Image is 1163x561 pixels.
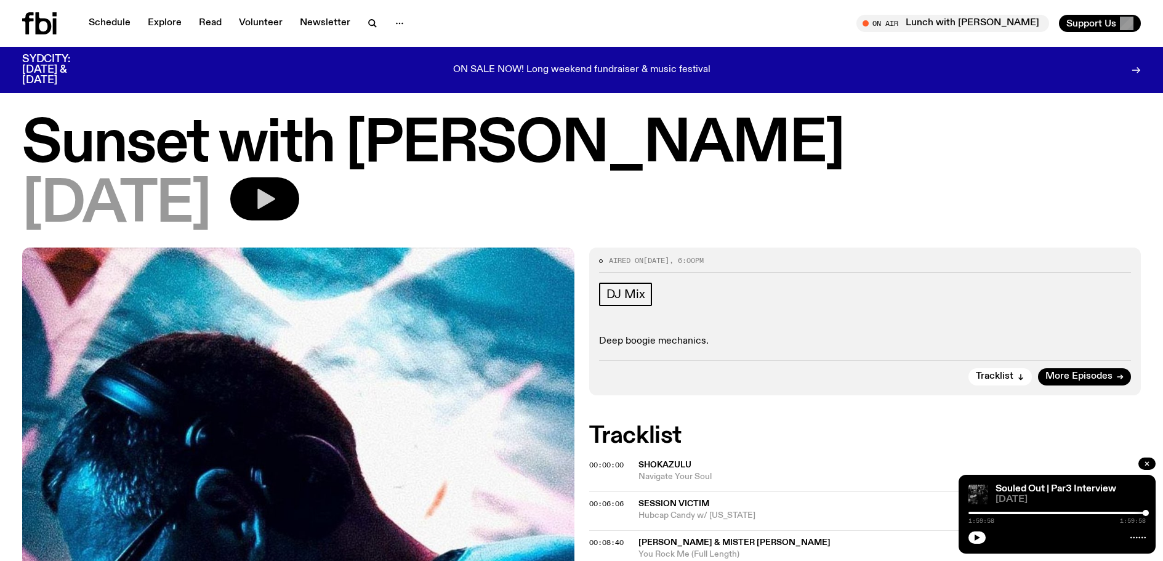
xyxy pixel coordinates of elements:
[638,499,709,508] span: Session Victim
[22,177,211,233] span: [DATE]
[669,256,704,265] span: , 6:00pm
[81,15,138,32] a: Schedule
[609,256,643,265] span: Aired on
[996,484,1116,494] a: Souled Out | Par3 Interview
[589,425,1141,447] h2: Tracklist
[589,462,624,469] button: 00:00:00
[22,117,1141,172] h1: Sunset with [PERSON_NAME]
[599,283,653,306] a: DJ Mix
[968,518,994,524] span: 1:59:58
[643,256,669,265] span: [DATE]
[606,288,645,301] span: DJ Mix
[1045,372,1113,381] span: More Episodes
[599,336,1132,347] p: Deep boogie mechanics.
[22,54,101,86] h3: SYDCITY: [DATE] & [DATE]
[1059,15,1141,32] button: Support Us
[589,538,624,547] span: 00:08:40
[191,15,229,32] a: Read
[589,460,624,470] span: 00:00:00
[856,15,1049,32] button: On AirLunch with [PERSON_NAME]
[638,471,1141,483] span: Navigate Your Soul
[589,539,624,546] button: 00:08:40
[1038,368,1131,385] a: More Episodes
[453,65,710,76] p: ON SALE NOW! Long weekend fundraiser & music festival
[638,549,1141,560] span: You Rock Me (Full Length)
[589,501,624,507] button: 00:06:06
[292,15,358,32] a: Newsletter
[996,495,1146,504] span: [DATE]
[1120,518,1146,524] span: 1:59:58
[589,499,624,509] span: 00:06:06
[638,538,831,547] span: [PERSON_NAME] & Mister [PERSON_NAME]
[231,15,290,32] a: Volunteer
[976,372,1013,381] span: Tracklist
[140,15,189,32] a: Explore
[968,368,1032,385] button: Tracklist
[1066,18,1116,29] span: Support Us
[638,461,691,469] span: Shokazulu
[638,510,1141,522] span: Hubcap Candy w/ [US_STATE]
